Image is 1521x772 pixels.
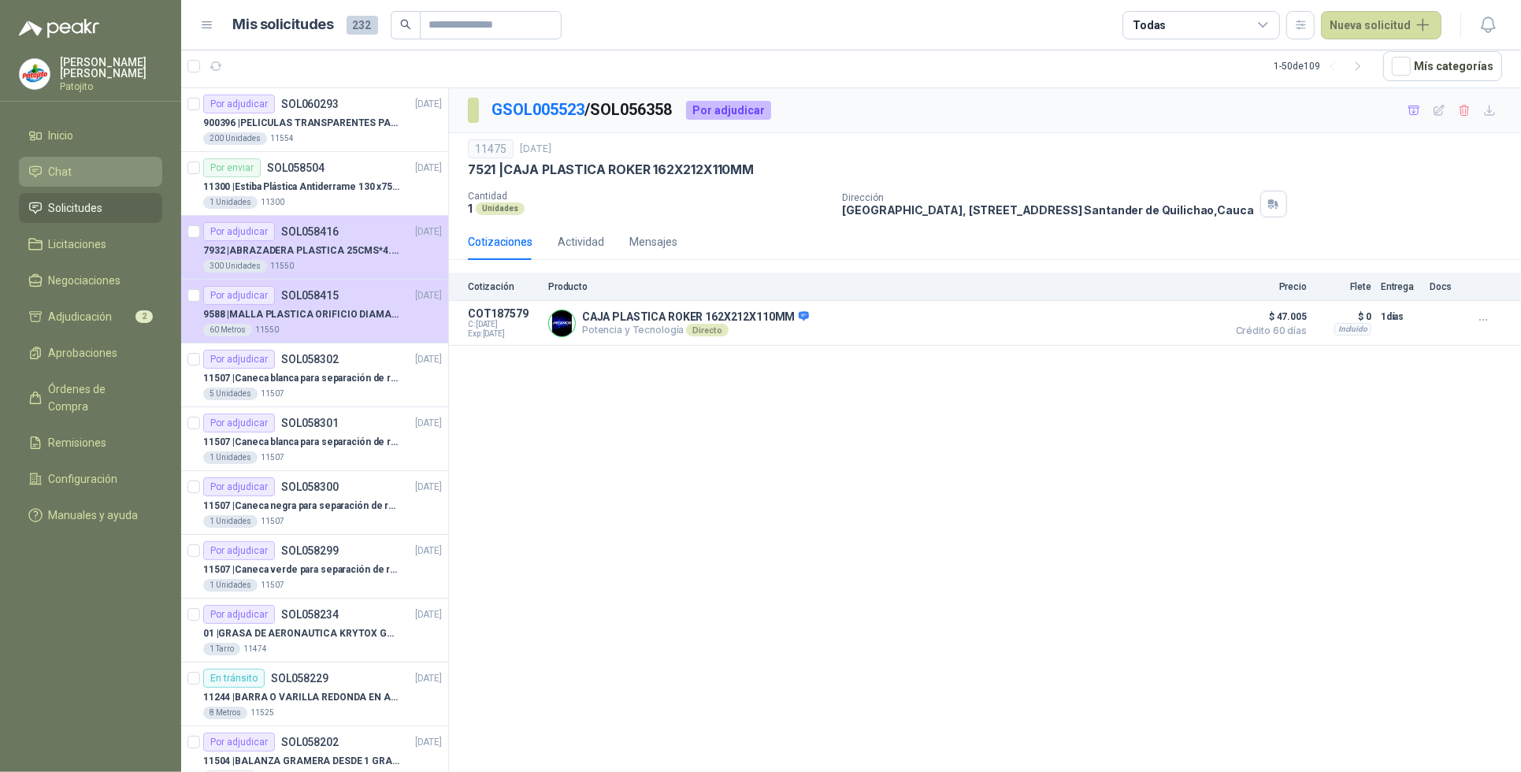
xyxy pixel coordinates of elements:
span: 232 [347,16,378,35]
div: Por adjudicar [203,541,275,560]
p: 11300 | Estiba Plástica Antiderrame 130 x75 CM - Capacidad 180-200 Litros [203,180,399,195]
h1: Mis solicitudes [233,13,334,36]
span: Manuales y ayuda [49,507,139,524]
span: Remisiones [49,434,107,451]
p: SOL058416 [281,226,339,237]
span: Aprobaciones [49,344,118,362]
div: 1 Unidades [203,451,258,464]
p: [DATE] [415,671,442,686]
a: Configuración [19,464,162,494]
p: 7932 | ABRAZADERA PLASTICA 25CMS*4.8MM NEGRA [203,243,399,258]
p: SOL058202 [281,737,339,748]
div: Por adjudicar [203,414,275,432]
p: 11507 [261,579,284,592]
p: 7521 | CAJA PLASTICA ROKER 162X212X110MM [468,161,754,178]
div: 60 Metros [203,324,252,336]
a: Licitaciones [19,229,162,259]
p: SOL058301 [281,418,339,429]
p: [DATE] [415,480,442,495]
p: Precio [1228,281,1307,292]
div: Por adjudicar [686,101,771,120]
div: Directo [686,324,728,336]
div: 1 Tarro [203,643,240,655]
p: 11504 | BALANZA GRAMERA DESDE 1 GRAMO HASTA 5 GRAMOS [203,754,399,769]
p: SOL060293 [281,98,339,109]
p: Patojito [60,82,162,91]
span: Adjudicación [49,308,113,325]
p: SOL058300 [281,481,339,492]
a: Solicitudes [19,193,162,223]
p: / SOL056358 [492,98,673,122]
div: Por adjudicar [203,222,275,241]
span: 2 [135,310,153,323]
a: Por adjudicarSOL058416[DATE] 7932 |ABRAZADERA PLASTICA 25CMS*4.8MM NEGRA300 Unidades11550 [181,216,448,280]
div: Por adjudicar [203,350,275,369]
p: 11507 [261,515,284,528]
p: 11550 [270,260,294,273]
div: Por adjudicar [203,286,275,305]
p: [PERSON_NAME] [PERSON_NAME] [60,57,162,79]
div: 200 Unidades [203,132,267,145]
p: 11554 [270,132,294,145]
p: Cotización [468,281,539,292]
span: Configuración [49,470,118,488]
p: SOL058302 [281,354,339,365]
div: Todas [1133,17,1166,34]
div: 1 Unidades [203,515,258,528]
span: Inicio [49,127,74,144]
p: [GEOGRAPHIC_DATA], [STREET_ADDRESS] Santander de Quilichao , Cauca [843,203,1254,217]
p: SOL058229 [271,673,328,684]
a: Por enviarSOL058504[DATE] 11300 |Estiba Plástica Antiderrame 130 x75 CM - Capacidad 180-200 Litro... [181,152,448,216]
a: Inicio [19,121,162,150]
a: Por adjudicarSOL058234[DATE] 01 |GRASA DE AERONAUTICA KRYTOX GPL 207 (SE ADJUNTA IMAGEN DE REFERE... [181,599,448,663]
p: [DATE] [415,97,442,112]
p: SOL058299 [281,545,339,556]
p: [DATE] [415,225,442,239]
a: Por adjudicarSOL058415[DATE] 9588 |MALLA PLASTICA ORIFICIO DIAMANTE 3MM60 Metros11550 [181,280,448,343]
img: Company Logo [20,59,50,89]
img: Company Logo [549,310,575,336]
button: Nueva solicitud [1321,11,1441,39]
a: Por adjudicarSOL058300[DATE] 11507 |Caneca negra para separación de residuo 55 LT1 Unidades11507 [181,471,448,535]
a: En tránsitoSOL058229[DATE] 11244 |BARRA O VARILLA REDONDA EN ACERO INOXIDABLE DE 2" O 50 MM8 Metr... [181,663,448,726]
span: Exp: [DATE] [468,329,539,339]
p: [DATE] [415,288,442,303]
a: Chat [19,157,162,187]
p: SOL058234 [281,609,339,620]
div: Por adjudicar [203,95,275,113]
span: Licitaciones [49,236,107,253]
p: Cantidad [468,191,830,202]
div: Por adjudicar [203,733,275,752]
a: Manuales y ayuda [19,500,162,530]
div: Por adjudicar [203,477,275,496]
p: 1 [468,202,473,215]
p: Dirección [843,192,1254,203]
p: 11244 | BARRA O VARILLA REDONDA EN ACERO INOXIDABLE DE 2" O 50 MM [203,690,399,705]
p: 11507 [261,388,284,400]
p: 9588 | MALLA PLASTICA ORIFICIO DIAMANTE 3MM [203,307,399,322]
p: SOL058415 [281,290,339,301]
div: 1 Unidades [203,196,258,209]
p: $ 0 [1316,307,1371,326]
p: [DATE] [415,161,442,176]
p: [DATE] [520,142,551,157]
span: search [400,19,411,30]
div: Por enviar [203,158,261,177]
span: $ 47.005 [1228,307,1307,326]
a: Negociaciones [19,265,162,295]
p: [DATE] [415,416,442,431]
div: 1 - 50 de 109 [1274,54,1371,79]
a: Por adjudicarSOL058301[DATE] 11507 |Caneca blanca para separación de residuos 10 LT1 Unidades11507 [181,407,448,471]
a: Por adjudicarSOL060293[DATE] 900396 |PELICULAS TRANSPARENTES PARA LAMINADO EN CALIENTE200 Unidade... [181,88,448,152]
a: GSOL005523 [492,100,584,119]
p: 11525 [250,707,274,719]
div: Cotizaciones [468,233,532,251]
div: 300 Unidades [203,260,267,273]
p: 11507 | Caneca verde para separación de residuo 55 LT [203,562,399,577]
p: Potencia y Tecnología [582,324,809,336]
span: Crédito 60 días [1228,326,1307,336]
span: Órdenes de Compra [49,380,147,415]
div: Unidades [476,202,525,215]
p: 11507 [261,451,284,464]
p: SOL058504 [267,162,325,173]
